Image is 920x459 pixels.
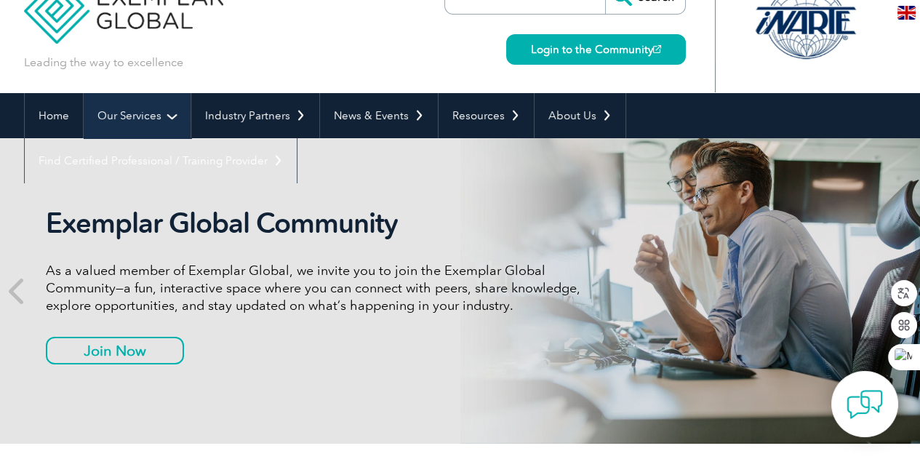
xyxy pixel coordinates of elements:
h2: Exemplar Global Community [46,207,591,240]
a: Join Now [46,337,184,364]
a: Industry Partners [191,93,319,138]
a: Resources [439,93,534,138]
a: News & Events [320,93,438,138]
a: Login to the Community [506,34,686,65]
img: en [897,6,916,20]
img: contact-chat.png [847,386,883,423]
p: As a valued member of Exemplar Global, we invite you to join the Exemplar Global Community—a fun,... [46,262,591,314]
a: Home [25,93,83,138]
a: Our Services [84,93,191,138]
a: About Us [535,93,625,138]
a: Find Certified Professional / Training Provider [25,138,297,183]
img: open_square.png [653,45,661,53]
p: Leading the way to excellence [24,55,183,71]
